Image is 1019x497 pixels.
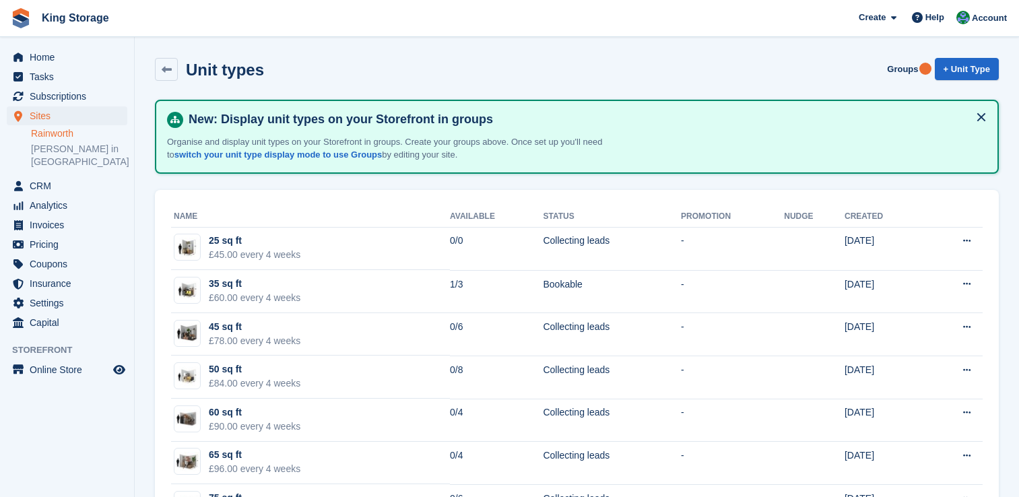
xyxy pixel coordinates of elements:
td: [DATE] [845,227,924,270]
a: [PERSON_NAME] in [GEOGRAPHIC_DATA] [31,143,127,168]
td: 1/3 [450,270,543,313]
td: Bookable [543,270,681,313]
a: menu [7,255,127,273]
th: Promotion [681,206,784,228]
span: Help [925,11,944,24]
td: - [681,313,784,356]
div: Tooltip anchor [919,63,931,75]
span: Insurance [30,274,110,293]
span: Storefront [12,343,134,357]
td: 0/0 [450,227,543,270]
span: Capital [30,313,110,332]
div: £78.00 every 4 weeks [209,334,300,348]
td: [DATE] [845,270,924,313]
td: Collecting leads [543,442,681,485]
img: 45-sqft-unit.jpg [174,323,200,343]
div: 60 sq ft [209,405,300,420]
a: Preview store [111,362,127,378]
th: Available [450,206,543,228]
span: Analytics [30,196,110,215]
td: [DATE] [845,442,924,485]
td: - [681,227,784,270]
span: Subscriptions [30,87,110,106]
a: menu [7,216,127,234]
span: Sites [30,106,110,125]
img: 60-sqft-unit%20(1).jpg [174,409,200,429]
a: King Storage [36,7,114,29]
div: 50 sq ft [209,362,300,376]
a: menu [7,313,127,332]
img: John King [956,11,970,24]
th: Created [845,206,924,228]
th: Status [543,206,681,228]
a: + Unit Type [935,58,999,80]
a: menu [7,106,127,125]
td: [DATE] [845,356,924,399]
a: menu [7,196,127,215]
a: Rainworth [31,127,127,140]
p: Organise and display unit types on your Storefront in groups. Create your groups above. Once set ... [167,135,638,162]
div: 35 sq ft [209,277,300,291]
img: stora-icon-8386f47178a22dfd0bd8f6a31ec36ba5ce8667c1dd55bd0f319d3a0aa187defe.svg [11,8,31,28]
span: Create [859,11,886,24]
div: £45.00 every 4 weeks [209,248,300,262]
td: Collecting leads [543,313,681,356]
td: Collecting leads [543,399,681,442]
img: 65-sqft-unit.jpg [174,452,200,471]
a: menu [7,274,127,293]
td: 0/4 [450,442,543,485]
th: Name [171,206,450,228]
td: 0/6 [450,313,543,356]
td: [DATE] [845,399,924,442]
div: 45 sq ft [209,320,300,334]
h4: New: Display unit types on your Storefront in groups [183,112,987,127]
a: menu [7,87,127,106]
div: £96.00 every 4 weeks [209,462,300,476]
td: Collecting leads [543,356,681,399]
div: £84.00 every 4 weeks [209,376,300,391]
div: £60.00 every 4 weeks [209,291,300,305]
div: 25 sq ft [209,234,300,248]
a: menu [7,176,127,195]
a: Groups [882,58,923,80]
td: - [681,399,784,442]
th: Nudge [784,206,845,228]
img: 25.jpg [174,238,200,257]
a: menu [7,67,127,86]
div: £90.00 every 4 weeks [209,420,300,434]
span: Settings [30,294,110,312]
td: - [681,442,784,485]
span: Tasks [30,67,110,86]
h2: Unit types [186,61,264,79]
span: Online Store [30,360,110,379]
a: menu [7,235,127,254]
a: menu [7,294,127,312]
a: switch your unit type display mode to use Groups [174,150,382,160]
td: 0/4 [450,399,543,442]
span: Account [972,11,1007,25]
td: - [681,356,784,399]
a: menu [7,48,127,67]
span: Coupons [30,255,110,273]
img: 35-sqft-unit%20(1).jpg [174,281,200,300]
img: 50.jpg [174,366,200,386]
span: Invoices [30,216,110,234]
span: CRM [30,176,110,195]
div: 65 sq ft [209,448,300,462]
td: 0/8 [450,356,543,399]
span: Home [30,48,110,67]
td: - [681,270,784,313]
a: menu [7,360,127,379]
span: Pricing [30,235,110,254]
td: [DATE] [845,313,924,356]
td: Collecting leads [543,227,681,270]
